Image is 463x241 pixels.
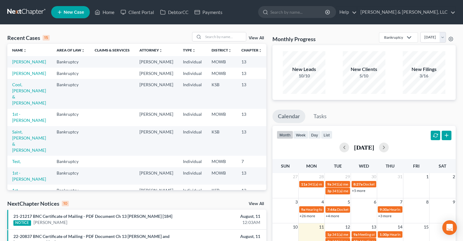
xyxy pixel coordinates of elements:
[90,44,135,56] th: Claims & Services
[92,7,118,18] a: Home
[191,7,226,18] a: Payments
[334,163,342,168] span: Tue
[403,66,445,73] div: New Filings
[237,109,267,126] td: 13
[452,173,456,180] span: 2
[343,73,385,79] div: 5/10
[62,201,69,206] div: 10
[308,182,399,186] span: 341(a) meeting for [PERSON_NAME] & [PERSON_NAME]
[33,219,67,225] a: [PERSON_NAME]
[135,79,178,108] td: [PERSON_NAME]
[353,182,363,186] span: 8:27a
[403,73,445,79] div: 3/16
[7,200,69,207] div: NextChapter Notices
[345,223,351,231] span: 12
[354,144,374,151] h2: [DATE]
[373,198,377,206] span: 6
[135,68,178,79] td: [PERSON_NAME]
[295,198,298,206] span: 3
[178,167,207,185] td: Individual
[249,36,264,40] a: View All
[347,198,351,206] span: 5
[203,32,246,41] input: Search by name...
[178,156,207,167] td: Individual
[43,35,50,41] div: 15
[135,167,178,185] td: [PERSON_NAME]
[357,7,455,18] a: [PERSON_NAME] & [PERSON_NAME], LLC
[321,131,332,139] button: list
[336,7,357,18] a: Help
[12,71,46,76] a: [PERSON_NAME]
[183,48,196,52] a: Typeunfold_more
[277,131,293,139] button: month
[306,163,317,168] span: Mon
[52,156,90,167] td: Bankruptcy
[332,189,423,193] span: 341(a) meeting for [PERSON_NAME] & [PERSON_NAME]
[12,59,46,64] a: [PERSON_NAME]
[426,198,429,206] span: 8
[52,79,90,108] td: Bankruptcy
[439,163,446,168] span: Sat
[237,79,267,108] td: 13
[452,198,456,206] span: 9
[337,207,391,212] span: Docket Text: for [PERSON_NAME]
[207,79,237,108] td: KSB
[52,126,90,156] td: Bankruptcy
[207,156,237,167] td: MOWB
[332,182,391,186] span: 341(a) meeting for [PERSON_NAME]
[212,48,232,52] a: Districtunfold_more
[178,185,207,202] td: Individual
[241,48,262,52] a: Chapterunfold_more
[442,220,457,235] div: Open Intercom Messenger
[7,34,50,41] div: Recent Cases
[157,7,191,18] a: DebtorCC
[12,129,46,153] a: Saint, [PERSON_NAME] & [PERSON_NAME]
[12,159,21,164] a: Test,
[12,82,46,105] a: Cool, [PERSON_NAME] & [PERSON_NAME]
[178,56,207,67] td: Individual
[397,223,403,231] span: 14
[207,109,237,126] td: MOWB
[332,232,391,237] span: 341(a) meeting for [PERSON_NAME]
[182,219,260,225] div: 12:03AM
[380,232,389,237] span: 1:30p
[426,173,429,180] span: 1
[237,68,267,79] td: 13
[249,202,264,206] a: View All
[308,131,321,139] button: day
[182,213,260,219] div: August, 11
[13,214,172,219] a: 21-21217 BNC Certificate of Mailing - PDF Document Ch 13 [PERSON_NAME] [184]
[300,214,315,218] a: +26 more
[159,49,163,52] i: unfold_more
[292,173,298,180] span: 27
[139,48,163,52] a: Attorneyunfold_more
[52,167,90,185] td: Bankruptcy
[272,35,316,43] h3: Monthly Progress
[413,163,419,168] span: Fri
[272,110,305,123] a: Calendar
[135,185,178,202] td: [PERSON_NAME]
[118,7,157,18] a: Client Portal
[178,109,207,126] td: Individual
[12,112,46,123] a: 1st - [PERSON_NAME]
[327,232,331,237] span: 1p
[371,173,377,180] span: 30
[399,198,403,206] span: 7
[283,73,325,79] div: 10/10
[12,188,46,199] a: 1st - [PERSON_NAME]
[228,49,232,52] i: unfold_more
[178,79,207,108] td: Individual
[306,207,353,212] span: Hearing for [PERSON_NAME]
[358,232,426,237] span: Meeting of Creditors for [PERSON_NAME]
[135,56,178,67] td: [PERSON_NAME]
[384,35,403,40] div: Bankruptcy
[12,48,27,52] a: Nameunfold_more
[397,173,403,180] span: 31
[386,163,395,168] span: Thu
[292,223,298,231] span: 10
[207,185,237,202] td: KSB
[327,182,331,186] span: 9a
[23,49,27,52] i: unfold_more
[321,198,324,206] span: 4
[359,163,369,168] span: Wed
